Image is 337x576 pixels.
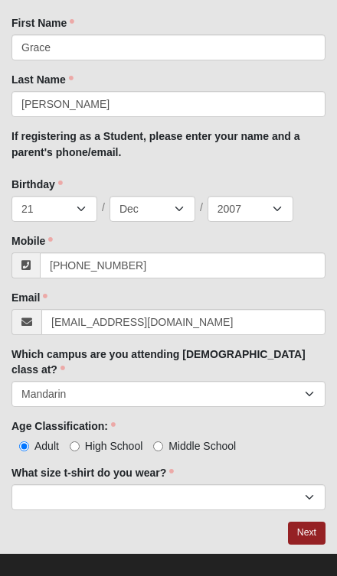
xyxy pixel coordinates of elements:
label: What size t-shirt do you wear? [11,465,174,480]
label: Age Classification: [11,418,116,434]
label: Last Name [11,72,74,87]
span: Middle School [168,440,236,452]
span: / [200,200,203,216]
b: If registering as a Student, please enter your name and a parent's phone/email. [11,130,300,158]
label: Which campus are you attending [DEMOGRAPHIC_DATA] class at? [11,347,326,377]
span: High School [85,440,143,452]
label: Mobile [11,233,53,249]
label: First Name [11,15,74,31]
label: Birthday [11,177,63,192]
a: Next [288,522,326,544]
input: High School [70,441,80,451]
input: Adult [19,441,29,451]
input: Middle School [153,441,163,451]
span: / [102,200,105,216]
label: Email [11,290,47,305]
span: Adult [34,440,59,452]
